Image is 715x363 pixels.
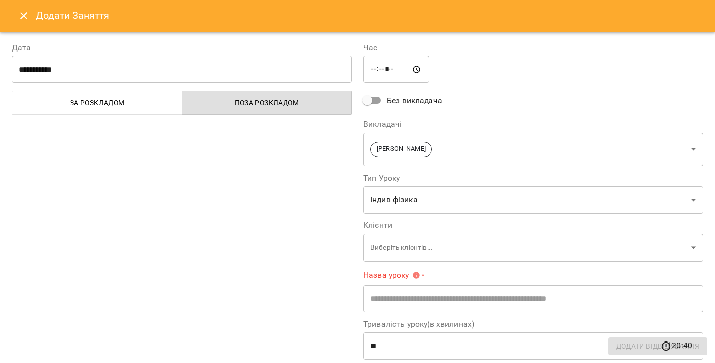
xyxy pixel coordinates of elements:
[12,44,352,52] label: Дата
[18,97,176,109] span: За розкладом
[12,4,36,28] button: Close
[363,186,703,214] div: Індив фізика
[412,271,420,279] svg: Вкажіть назву уроку або виберіть клієнтів
[363,120,703,128] label: Викладачі
[387,95,442,107] span: Без викладача
[363,233,703,262] div: Виберіть клієнтів...
[363,271,420,279] span: Назва уроку
[363,44,703,52] label: Час
[363,174,703,182] label: Тип Уроку
[363,221,703,229] label: Клієнти
[370,243,687,253] p: Виберіть клієнтів...
[182,91,352,115] button: Поза розкладом
[363,132,703,166] div: [PERSON_NAME]
[36,8,703,23] h6: Додати Заняття
[371,145,431,154] span: [PERSON_NAME]
[188,97,346,109] span: Поза розкладом
[363,320,703,328] label: Тривалість уроку(в хвилинах)
[12,91,182,115] button: За розкладом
